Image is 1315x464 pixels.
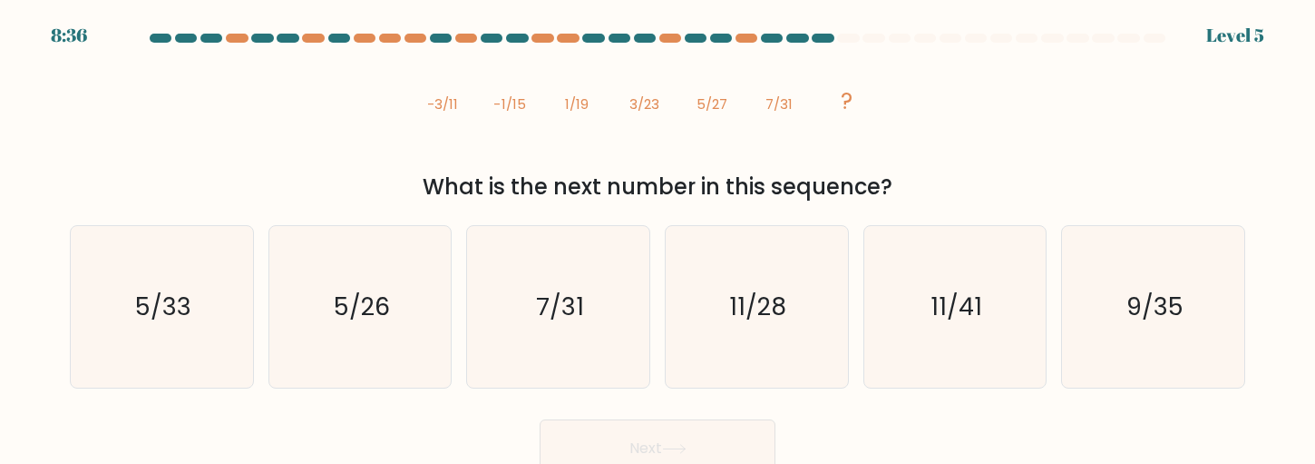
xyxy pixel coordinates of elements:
tspan: -1/15 [494,94,526,114]
text: 9/35 [1126,290,1183,323]
text: 11/41 [930,290,982,323]
tspan: -3/11 [427,94,458,114]
tspan: 7/31 [765,94,793,114]
div: What is the next number in this sequence? [81,171,1234,203]
text: 7/31 [536,290,584,323]
tspan: 3/23 [629,94,659,114]
tspan: 5/27 [696,94,727,114]
text: 11/28 [730,290,787,323]
text: 5/26 [334,290,390,323]
div: 8:36 [51,22,87,49]
text: 5/33 [135,290,191,323]
tspan: 1/19 [565,94,589,114]
tspan: ? [841,85,852,117]
div: Level 5 [1206,22,1264,49]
